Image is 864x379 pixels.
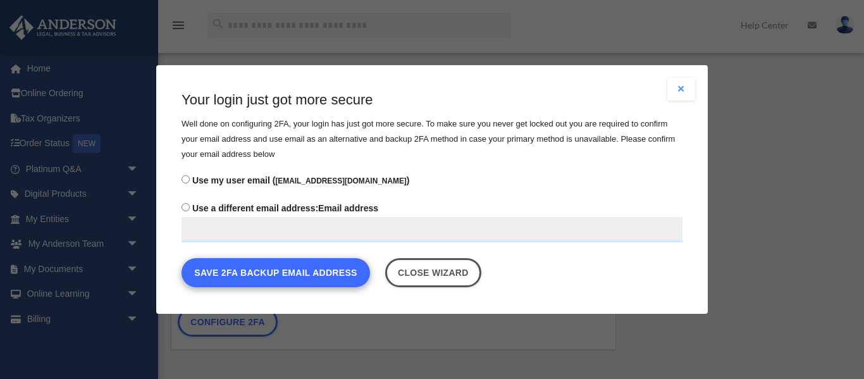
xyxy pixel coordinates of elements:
h3: Your login just got more secure [182,90,682,110]
span: Use a different email address: [192,203,318,213]
a: Close wizard [385,258,481,287]
input: Use my user email ([EMAIL_ADDRESS][DOMAIN_NAME]) [182,175,190,183]
input: Use a different email address:Email address [182,217,682,242]
p: Well done on configuring 2FA, your login has just got more secure. To make sure you never get loc... [182,116,682,162]
span: Use my user email ( ) [192,175,410,185]
input: Use a different email address:Email address [182,203,190,211]
label: Email address [182,199,682,242]
button: Save 2FA backup email address [182,258,370,287]
button: Close modal [667,78,695,101]
small: [EMAIL_ADDRESS][DOMAIN_NAME] [275,177,406,185]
